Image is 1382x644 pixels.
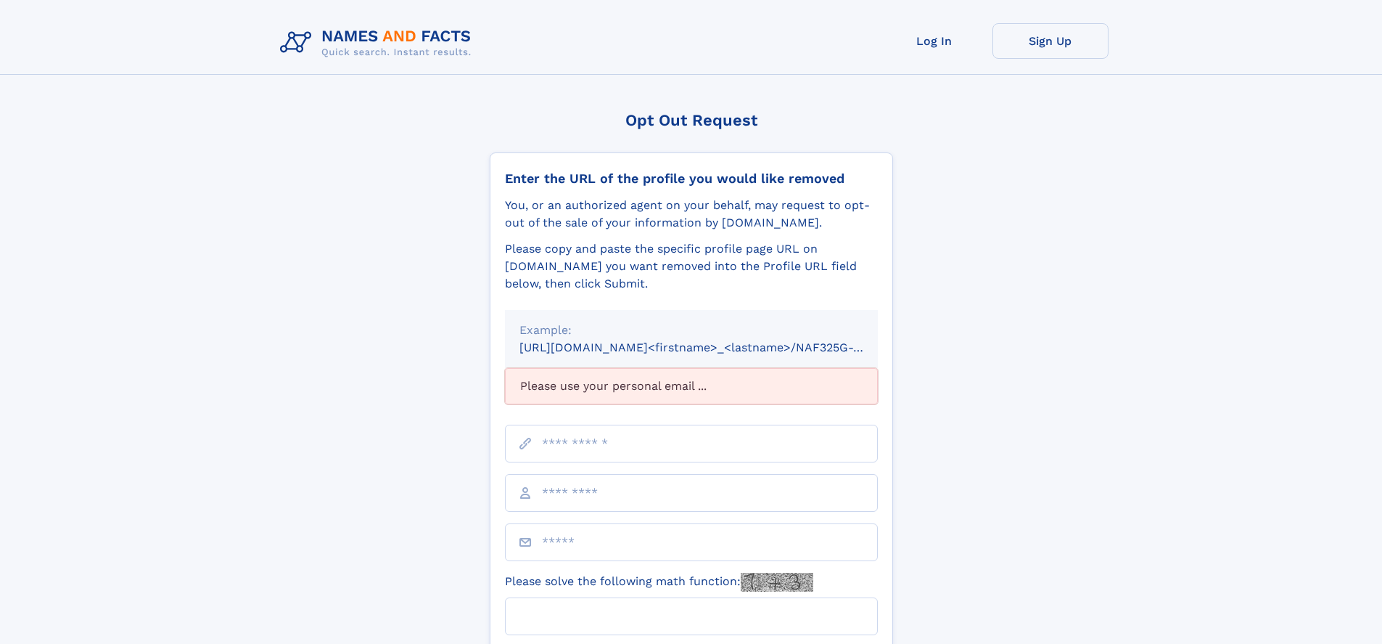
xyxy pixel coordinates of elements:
img: Logo Names and Facts [274,23,483,62]
div: You, or an authorized agent on your behalf, may request to opt-out of the sale of your informatio... [505,197,878,232]
small: [URL][DOMAIN_NAME]<firstname>_<lastname>/NAF325G-xxxxxxxx [519,341,905,354]
div: Enter the URL of the profile you would like removed [505,171,878,187]
div: Opt Out Request [490,111,893,129]
div: Please use your personal email ... [505,368,878,404]
label: Please solve the following math function: [505,573,813,592]
a: Sign Up [992,23,1109,59]
a: Log In [876,23,992,59]
div: Example: [519,322,863,339]
div: Please copy and paste the specific profile page URL on [DOMAIN_NAME] you want removed into the Pr... [505,240,878,293]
